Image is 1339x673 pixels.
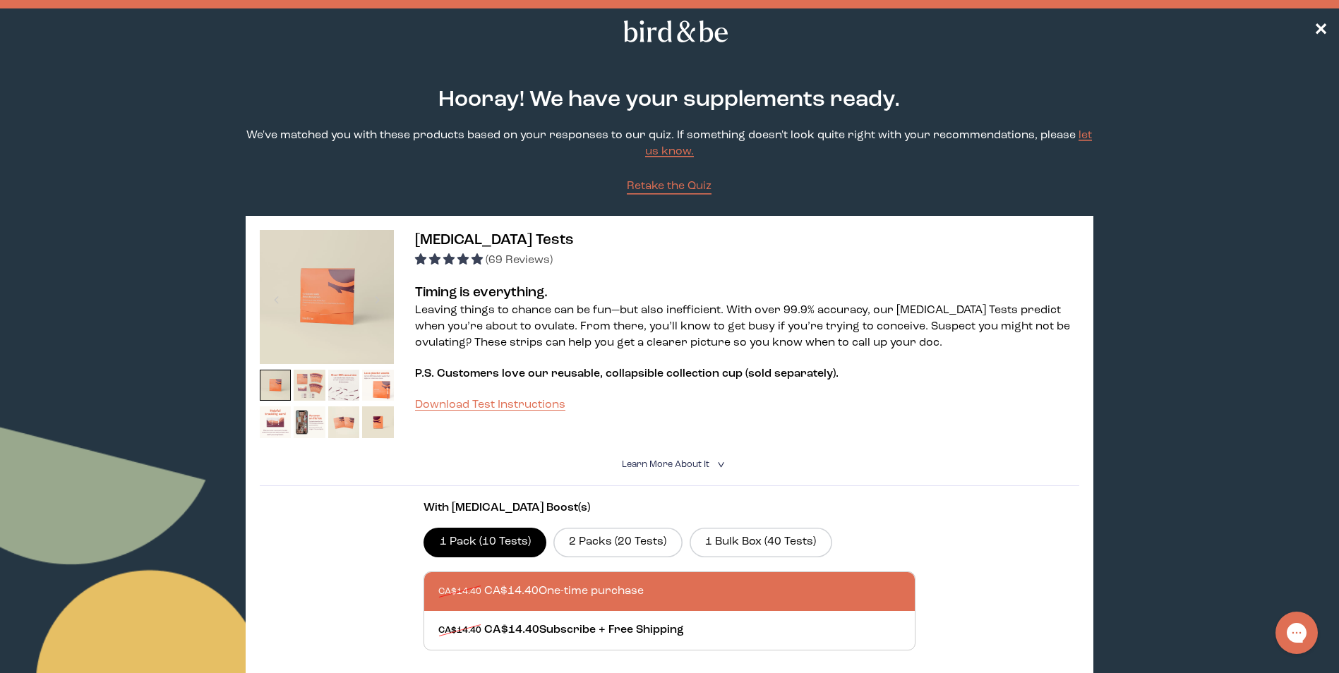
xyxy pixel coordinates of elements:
[362,406,394,438] img: thumbnail image
[622,458,716,471] summary: Learn More About it <
[294,370,325,401] img: thumbnail image
[1268,607,1325,659] iframe: Gorgias live chat messenger
[627,181,711,192] span: Retake the Quiz
[415,303,1079,351] p: Leaving things to chance can be fun—but also inefficient. With over 99.9% accuracy, our [MEDICAL_...
[713,461,726,468] i: <
[260,230,394,364] img: thumbnail image
[836,368,839,380] span: .
[486,255,553,266] span: (69 Reviews)
[645,130,1093,157] a: let us know.
[294,406,325,438] img: thumbnail image
[415,255,486,266] span: 4.96 stars
[415,286,548,300] strong: Timing is everything.
[415,84,924,116] h2: Hooray! We have your supplements ready.
[690,528,832,557] label: 1 Bulk Box (40 Tests)
[424,528,546,557] label: 1 Pack (10 Tests)
[362,370,394,401] img: thumbnail image
[260,370,292,401] img: thumbnail image
[424,500,915,516] p: With [MEDICAL_DATA] Boost(s)
[1314,23,1328,40] span: ✕
[415,233,574,248] span: [MEDICAL_DATA] Tests
[415,399,565,411] a: Download Test Instructions
[328,370,360,401] img: thumbnail image
[415,368,836,380] span: P.S. Customers love our reusable, collapsible collection cup (sold separately)
[246,128,1093,160] p: We've matched you with these products based on your responses to our quiz. If something doesn't l...
[553,528,683,557] label: 2 Packs (20 Tests)
[627,178,711,195] a: Retake the Quiz
[260,406,292,438] img: thumbnail image
[1314,19,1328,44] a: ✕
[622,460,709,469] span: Learn More About it
[328,406,360,438] img: thumbnail image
